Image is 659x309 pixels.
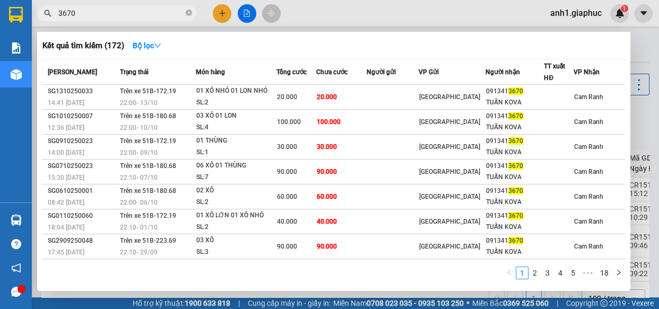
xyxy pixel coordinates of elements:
[486,222,543,233] div: TUẤN KOVA
[508,87,523,95] span: 3670
[596,267,612,279] li: 18
[528,267,541,279] li: 2
[124,37,170,54] button: Bộ lọcdown
[574,68,600,76] span: VP Nhận
[48,124,84,131] span: 12:36 [DATE]
[317,93,337,101] span: 20.000
[508,237,523,244] span: 3670
[196,85,275,97] div: 01 XÔ NHỎ 01 LON NHỎ
[486,147,543,158] div: TUẤN KOVA
[516,267,528,279] a: 1
[48,186,117,197] div: SG0610250001
[58,7,184,19] input: Tìm tên, số ĐT hoặc mã đơn
[316,68,348,76] span: Chưa cước
[276,143,297,151] span: 30.000
[48,235,117,246] div: SG2909250048
[612,267,625,279] li: Next Page
[196,260,275,271] div: 01 XÔ
[196,147,275,158] div: SL: 1
[48,210,117,222] div: SG0110250060
[485,68,520,76] span: Người nhận
[574,193,603,200] span: Cam Ranh
[276,93,297,101] span: 20.000
[486,235,543,246] div: 091341
[574,118,603,126] span: Cam Ranh
[574,243,603,250] span: Cam Ranh
[120,199,158,206] span: 22:00 - 06/10
[186,8,192,19] span: close-circle
[574,218,603,225] span: Cam Ranh
[486,210,543,222] div: 091341
[9,7,23,23] img: logo-vxr
[120,112,176,120] span: Trên xe 51B-180.68
[486,136,543,147] div: 091341
[120,99,158,107] span: 22:00 - 13/10
[120,87,176,95] span: Trên xe 51B-172.19
[196,235,275,246] div: 03 XÔ
[120,162,176,170] span: Trên xe 51B-180.68
[196,160,275,172] div: 06 XÔ 01 THÙNG
[11,287,21,297] span: message
[120,212,176,219] span: Trên xe 51B-172.19
[133,41,161,50] strong: Bộ lọc
[44,10,51,17] span: search
[120,224,158,231] span: 22:10 - 01/10
[486,122,543,133] div: TUẤN KOVA
[48,68,97,76] span: [PERSON_NAME]
[48,111,117,122] div: SG1010250007
[544,63,565,82] span: TT xuất HĐ
[48,99,84,107] span: 14:41 [DATE]
[317,118,341,126] span: 100.000
[486,97,543,108] div: TUẤN KOVA
[196,197,275,208] div: SL: 2
[541,267,554,279] li: 3
[276,118,300,126] span: 100.000
[503,267,516,279] button: left
[508,137,523,145] span: 3670
[419,143,480,151] span: [GEOGRAPHIC_DATA]
[48,260,117,271] div: SG2709250013
[48,199,84,206] span: 08:42 [DATE]
[574,168,603,175] span: Cam Ranh
[508,162,523,170] span: 3670
[11,239,21,249] span: question-circle
[419,193,480,200] span: [GEOGRAPHIC_DATA]
[115,13,141,39] img: logo.jpg
[276,68,306,76] span: Tổng cước
[120,124,158,131] span: 22:00 - 10/10
[508,187,523,195] span: 3670
[120,149,158,156] span: 22:00 - 09/10
[554,267,567,279] li: 4
[196,97,275,109] div: SL: 2
[419,168,480,175] span: [GEOGRAPHIC_DATA]
[11,263,21,273] span: notification
[367,68,396,76] span: Người gửi
[48,149,84,156] span: 14:00 [DATE]
[48,174,84,181] span: 15:30 [DATE]
[48,86,117,97] div: SG1310250033
[196,172,275,183] div: SL: 7
[48,249,84,256] span: 17:45 [DATE]
[276,243,297,250] span: 90.000
[276,168,297,175] span: 90.000
[196,135,275,147] div: 01 THÙNG
[542,267,553,279] a: 3
[579,267,596,279] span: •••
[196,246,275,258] div: SL: 3
[503,267,516,279] li: Previous Page
[419,93,480,101] span: [GEOGRAPHIC_DATA]
[13,68,60,173] b: [PERSON_NAME] - [PERSON_NAME]
[120,68,149,76] span: Trạng thái
[317,218,337,225] span: 40.000
[120,249,158,256] span: 22:10 - 29/09
[196,210,275,222] div: 01 XÔ LỚN 01 XÔ NHỎ
[196,222,275,233] div: SL: 2
[120,187,176,195] span: Trên xe 51B-180.68
[276,193,297,200] span: 60.000
[486,186,543,197] div: 091341
[486,246,543,258] div: TUẤN KOVA
[579,267,596,279] li: Next 5 Pages
[486,86,543,97] div: 091341
[11,42,22,54] img: solution-icon
[48,224,84,231] span: 18:04 [DATE]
